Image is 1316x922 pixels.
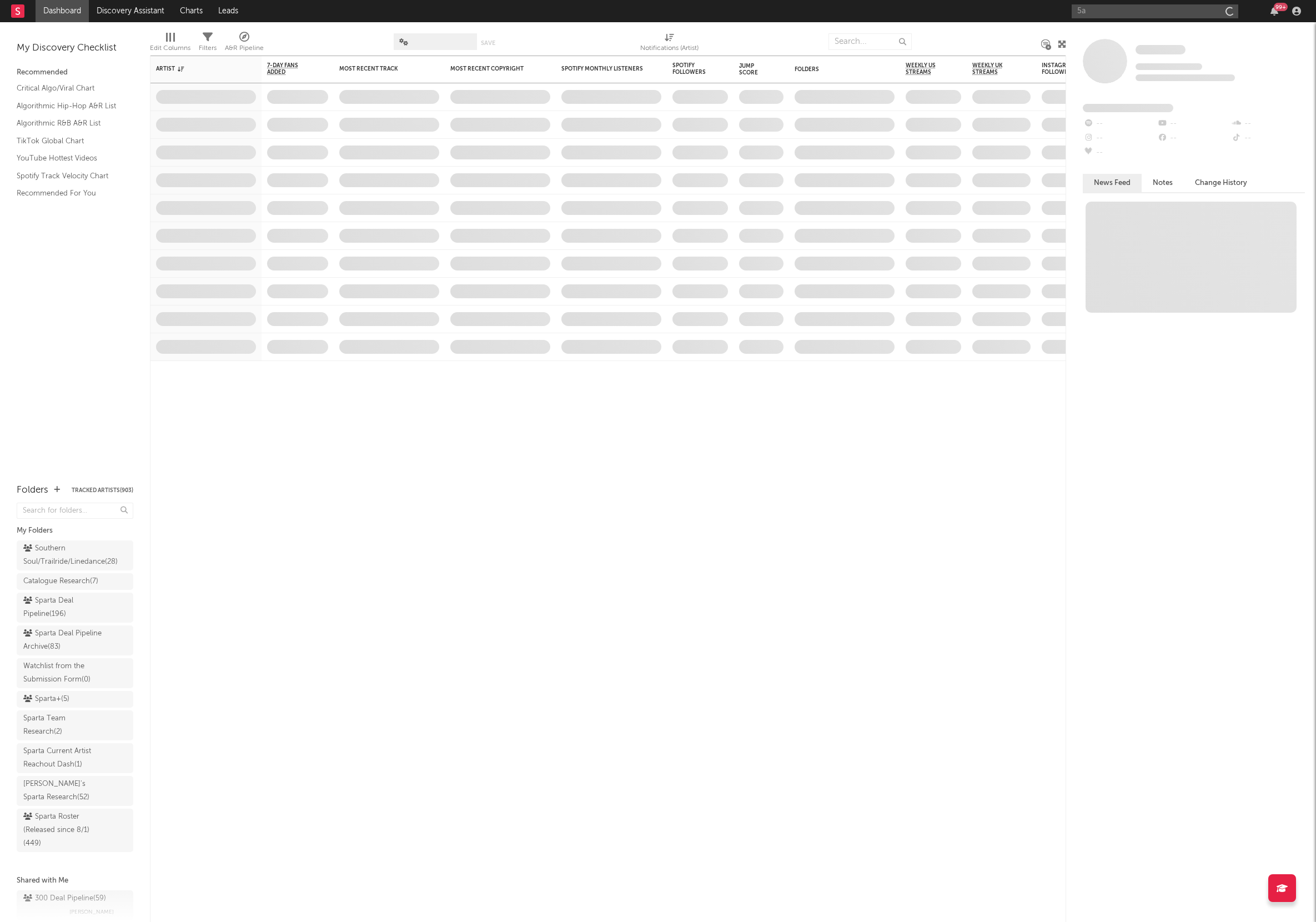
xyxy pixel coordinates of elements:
[1231,117,1305,131] div: --
[17,100,122,112] a: Algorithmic Hip-Hop A&R List
[23,892,106,905] div: 300 Deal Pipeline ( 59 )
[1142,174,1184,192] button: Notes
[17,484,48,497] div: Folders
[23,575,98,588] div: Catalogue Research ( 7 )
[23,778,102,804] div: [PERSON_NAME]'s Sparta Research ( 52 )
[1072,4,1238,18] input: Search for artists
[17,82,122,94] a: Critical Algo/Viral Chart
[1083,146,1157,160] div: --
[1136,45,1186,54] span: Some Artist
[225,28,264,60] div: A&R Pipeline
[150,28,190,60] div: Edit Columns
[267,62,312,76] span: 7-Day Fans Added
[150,42,190,55] div: Edit Columns
[17,710,133,740] a: Sparta Team Research(2)
[1231,131,1305,146] div: --
[17,809,133,852] a: Sparta Roster (Released since 8/1)(449)
[17,524,133,538] div: My Folders
[828,33,912,50] input: Search...
[23,627,102,654] div: Sparta Deal Pipeline Archive ( 83 )
[17,890,133,920] a: 300 Deal Pipeline(59)[PERSON_NAME]
[17,625,133,655] a: Sparta Deal Pipeline Archive(83)
[481,40,495,46] button: Save
[23,810,102,850] div: Sparta Roster (Released since 8/1) ( 449 )
[17,658,133,688] a: Watchlist from the Submission Form(0)
[339,66,423,72] div: Most Recent Track
[906,62,945,76] span: Weekly US Streams
[156,66,239,72] div: Artist
[795,66,878,73] div: Folders
[23,693,69,706] div: Sparta+ ( 5 )
[72,488,133,493] button: Tracked Artists(903)
[17,152,122,164] a: YouTube Hottest Videos
[23,660,102,687] div: Watchlist from the Submission Form ( 0 )
[23,594,102,621] div: Sparta Deal Pipeline ( 196 )
[1184,174,1258,192] button: Change History
[17,573,133,590] a: Catalogue Research(7)
[17,66,133,79] div: Recommended
[1083,104,1173,112] span: Fans Added by Platform
[17,743,133,773] a: Sparta Current Artist Reachout Dash(1)
[1270,7,1278,16] button: 99+
[17,42,133,55] div: My Discovery Checklist
[17,503,133,519] input: Search for folders...
[17,540,133,570] a: Southern Soul/Trailride/Linedance(28)
[23,712,102,739] div: Sparta Team Research ( 2 )
[640,42,699,55] div: Notifications (Artist)
[17,691,133,708] a: Sparta+(5)
[1042,62,1081,76] div: Instagram Followers
[1083,131,1157,146] div: --
[672,62,711,76] div: Spotify Followers
[972,62,1014,76] span: Weekly UK Streams
[17,170,122,182] a: Spotify Track Velocity Chart
[225,42,264,55] div: A&R Pipeline
[17,117,122,129] a: Algorithmic R&B A&R List
[17,135,122,147] a: TikTok Global Chart
[69,905,114,919] span: [PERSON_NAME]
[17,874,133,888] div: Shared with Me
[739,63,767,76] div: Jump Score
[23,745,102,771] div: Sparta Current Artist Reachout Dash ( 1 )
[1274,3,1288,11] div: 99 +
[1083,174,1142,192] button: News Feed
[1136,44,1186,56] a: Some Artist
[1157,117,1230,131] div: --
[450,66,534,72] div: Most Recent Copyright
[1136,63,1202,70] span: Tracking Since: [DATE]
[640,28,699,60] div: Notifications (Artist)
[17,776,133,806] a: [PERSON_NAME]'s Sparta Research(52)
[1136,74,1235,81] span: 0 fans last week
[199,28,217,60] div: Filters
[1157,131,1230,146] div: --
[561,66,645,72] div: Spotify Monthly Listeners
[1083,117,1157,131] div: --
[23,542,118,569] div: Southern Soul/Trailride/Linedance ( 28 )
[17,593,133,623] a: Sparta Deal Pipeline(196)
[17,187,122,199] a: Recommended For You
[199,42,217,55] div: Filters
